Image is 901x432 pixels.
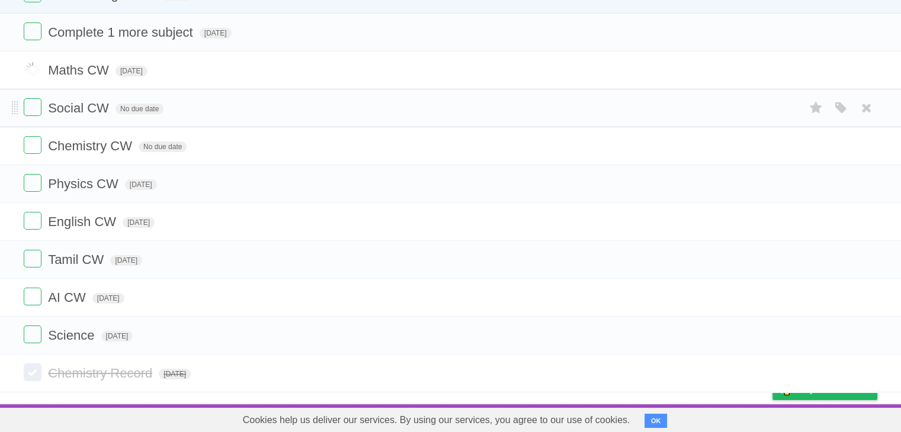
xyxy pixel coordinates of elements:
[24,60,41,78] label: Done
[24,136,41,154] label: Done
[645,414,668,428] button: OK
[123,217,155,228] span: [DATE]
[48,138,135,153] span: Chemistry CW
[139,141,187,152] span: No due date
[757,407,788,430] a: Privacy
[24,22,41,40] label: Done
[116,104,163,114] span: No due date
[24,363,41,381] label: Done
[48,366,155,381] span: Chemistry Record
[48,252,107,267] span: Tamil CW
[24,288,41,305] label: Done
[24,250,41,267] label: Done
[231,408,642,432] span: Cookies help us deliver our services. By using our services, you agree to our use of cookies.
[159,369,191,379] span: [DATE]
[48,25,196,40] span: Complete 1 more subject
[101,331,133,341] span: [DATE]
[125,179,157,190] span: [DATE]
[615,407,640,430] a: About
[803,407,877,430] a: Suggest a feature
[24,212,41,230] label: Done
[24,174,41,192] label: Done
[654,407,702,430] a: Developers
[24,98,41,116] label: Done
[92,293,124,304] span: [DATE]
[805,98,828,118] label: Star task
[797,379,871,399] span: Buy me a coffee
[48,290,89,305] span: AI CW
[24,325,41,343] label: Done
[48,214,119,229] span: English CW
[48,328,97,343] span: Science
[110,255,142,266] span: [DATE]
[116,66,148,76] span: [DATE]
[717,407,743,430] a: Terms
[48,63,112,78] span: Maths CW
[48,101,112,115] span: Social CW
[200,28,232,38] span: [DATE]
[48,176,121,191] span: Physics CW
